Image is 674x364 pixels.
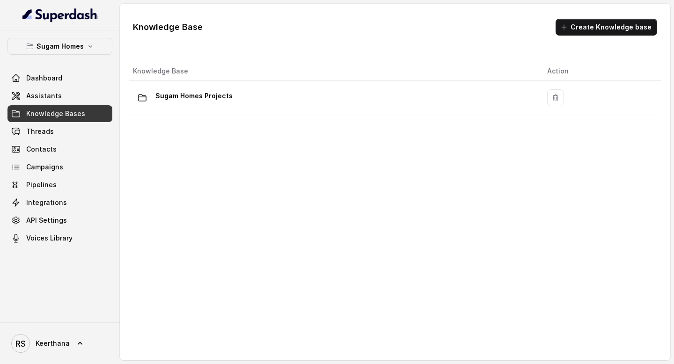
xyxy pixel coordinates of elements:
[7,87,112,104] a: Assistants
[540,62,661,81] th: Action
[22,7,98,22] img: light.svg
[26,216,67,225] span: API Settings
[26,73,62,83] span: Dashboard
[36,339,70,348] span: Keerthana
[26,233,73,243] span: Voices Library
[556,19,657,36] button: Create Knowledge base
[7,141,112,158] a: Contacts
[7,123,112,140] a: Threads
[7,230,112,247] a: Voices Library
[26,198,67,207] span: Integrations
[26,109,85,118] span: Knowledge Bases
[26,91,62,101] span: Assistants
[7,105,112,122] a: Knowledge Bases
[26,180,57,189] span: Pipelines
[7,176,112,193] a: Pipelines
[7,70,112,87] a: Dashboard
[15,339,26,349] text: RS
[37,41,84,52] p: Sugam Homes
[155,88,233,103] p: Sugam Homes Projects
[7,194,112,211] a: Integrations
[26,127,54,136] span: Threads
[7,38,112,55] button: Sugam Homes
[129,62,540,81] th: Knowledge Base
[133,20,203,35] h1: Knowledge Base
[7,212,112,229] a: API Settings
[26,162,63,172] span: Campaigns
[26,145,57,154] span: Contacts
[7,159,112,175] a: Campaigns
[7,330,112,357] a: Keerthana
